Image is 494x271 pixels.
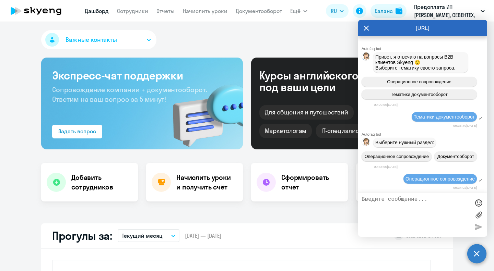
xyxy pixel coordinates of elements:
[375,140,434,145] span: Выберите нужный раздел:
[58,127,96,135] div: Задать вопрос
[473,210,484,220] label: Лимит 10 файлов
[374,103,398,107] time: 09:29:56[DATE]
[331,7,337,15] span: RU
[374,165,398,169] time: 09:33:50[DATE]
[362,138,370,148] img: bot avatar
[364,154,429,159] span: Операционное сопровождение
[66,35,117,44] span: Важные контакты
[259,70,377,93] div: Курсы английского под ваши цели
[117,8,148,14] a: Сотрудники
[52,125,102,138] button: Задать вопрос
[370,4,407,18] button: Балансbalance
[362,132,487,136] div: Autofaq bot
[387,79,451,84] span: Операционное сопровождение
[437,154,474,159] span: Документооборот
[52,229,112,243] h2: Прогулы за:
[156,8,175,14] a: Отчеты
[185,232,221,239] span: [DATE] — [DATE]
[362,52,370,62] img: bot avatar
[52,85,207,103] span: Сопровождение компании + документооборот. Ответим на ваш вопрос за 5 минут!
[176,173,236,192] h4: Начислить уроки и получить счёт
[405,176,475,182] span: Операционное сопровождение
[118,229,179,242] button: Текущий месяц
[453,186,477,189] time: 09:34:02[DATE]
[414,114,475,120] span: Тематики документооборот
[375,54,456,71] span: Привет, я отвечаю на вопросы B2B клиентов Skyeng 🙂 Выберите тематику своего запроса.
[316,124,375,138] div: IT-специалистам
[259,105,354,120] div: Для общения и путешествий
[362,47,487,51] div: Autofaq bot
[453,124,477,127] time: 09:33:49[DATE]
[326,4,349,18] button: RU
[411,3,488,19] button: Предоплата ИП [PERSON_NAME], СЕВЕНТЕХ, ООО
[290,7,301,15] span: Ещё
[362,77,477,87] button: Операционное сопровождение
[41,30,156,49] button: Важные контакты
[396,8,402,14] img: balance
[362,89,477,99] button: Тематики документооборот
[414,3,478,19] p: Предоплата ИП [PERSON_NAME], СЕВЕНТЕХ, ООО
[183,8,227,14] a: Начислить уроки
[362,151,432,161] button: Операционное сопровождение
[52,69,232,82] h3: Экспресс-чат поддержки
[71,173,132,192] h4: Добавить сотрудников
[163,72,243,149] img: bg-img
[259,124,312,138] div: Маркетологам
[434,151,477,161] button: Документооборот
[290,4,307,18] button: Ещё
[236,8,282,14] a: Документооборот
[85,8,109,14] a: Дашборд
[122,232,163,240] p: Текущий месяц
[375,7,393,15] div: Баланс
[358,105,439,120] div: Бизнес и командировки
[281,173,342,192] h4: Сформировать отчет
[391,92,448,97] span: Тематики документооборот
